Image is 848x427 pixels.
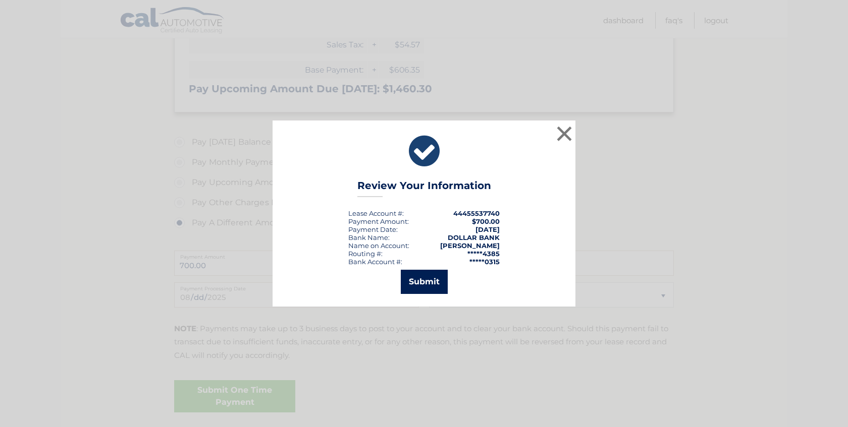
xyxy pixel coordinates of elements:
[348,209,404,217] div: Lease Account #:
[453,209,500,217] strong: 44455537740
[348,233,390,241] div: Bank Name:
[448,233,500,241] strong: DOLLAR BANK
[554,124,574,144] button: ×
[348,225,398,233] div: :
[348,225,396,233] span: Payment Date
[348,258,402,266] div: Bank Account #:
[348,241,409,250] div: Name on Account:
[472,217,500,225] span: $700.00
[401,270,448,294] button: Submit
[440,241,500,250] strong: [PERSON_NAME]
[475,225,500,233] span: [DATE]
[348,250,383,258] div: Routing #:
[348,217,409,225] div: Payment Amount:
[357,179,491,197] h3: Review Your Information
